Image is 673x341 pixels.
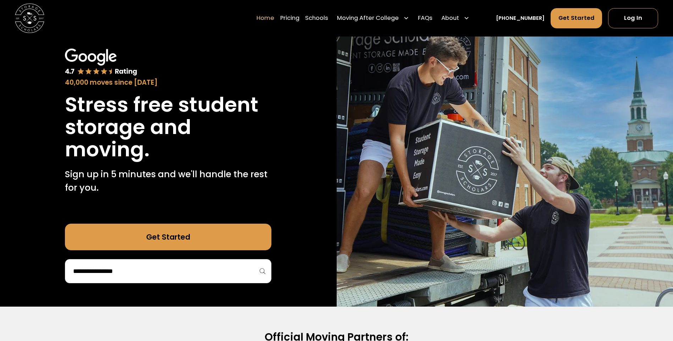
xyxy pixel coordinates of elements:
a: Get Started [65,224,271,250]
div: Moving After College [334,8,412,29]
a: [PHONE_NUMBER] [496,15,545,22]
h1: Stress free student storage and moving. [65,94,271,161]
img: Google 4.7 star rating [65,49,137,76]
img: Storage Scholars main logo [15,4,44,33]
p: Sign up in 5 minutes and we'll handle the rest for you. [65,168,271,194]
div: 40,000 moves since [DATE] [65,78,271,88]
div: Moving After College [337,14,399,23]
a: Log In [608,9,658,28]
a: Pricing [280,8,299,29]
div: About [441,14,459,23]
a: Schools [305,8,328,29]
a: Home [256,8,274,29]
a: FAQs [418,8,432,29]
div: About [438,8,473,29]
a: Get Started [551,9,602,28]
